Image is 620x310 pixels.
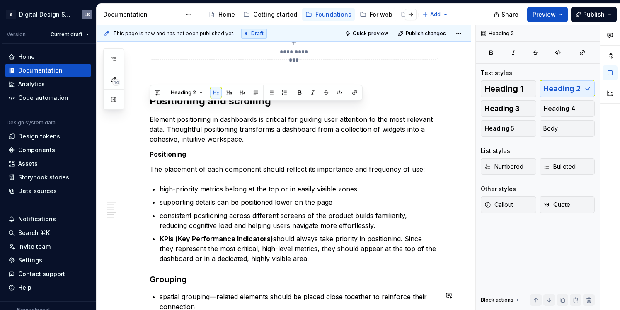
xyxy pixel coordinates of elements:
[481,196,536,213] button: Callout
[240,8,300,21] a: Getting started
[7,119,56,126] div: Design system data
[160,184,438,194] p: high-priority metrics belong at the top or in easily visible zones
[47,29,93,40] button: Current draft
[484,201,513,209] span: Callout
[205,8,238,21] a: Home
[205,6,418,23] div: Page tree
[5,184,91,198] a: Data sources
[353,30,388,37] span: Quick preview
[543,104,575,113] span: Heading 4
[160,234,438,264] p: should always take priority in positioning. Since they represent the most critical, high-level me...
[160,235,273,243] strong: KPIs (Key Performance Indicators)
[533,10,556,19] span: Preview
[5,213,91,226] button: Notifications
[18,94,68,102] div: Code automation
[5,143,91,157] a: Components
[501,10,518,19] span: Share
[18,80,45,88] div: Analytics
[543,124,558,133] span: Body
[5,64,91,77] a: Documentation
[6,10,16,19] div: S
[5,157,91,170] a: Assets
[406,30,446,37] span: Publish changes
[18,66,63,75] div: Documentation
[315,10,351,19] div: Foundations
[18,53,35,61] div: Home
[370,10,392,19] div: For web
[420,9,451,20] button: Add
[103,10,182,19] div: Documentation
[150,164,438,174] p: The placement of each component should reflect its importance and frequency of use:
[481,69,512,77] div: Text styles
[481,80,536,97] button: Heading 1
[543,162,576,171] span: Bulleted
[5,254,91,267] a: Settings
[540,158,595,175] button: Bulleted
[18,270,65,278] div: Contact support
[51,31,82,38] span: Current draft
[481,185,516,193] div: Other styles
[540,100,595,117] button: Heading 4
[342,28,392,39] button: Quick preview
[18,160,38,168] div: Assets
[167,87,206,99] button: Heading 2
[160,211,438,230] p: consistent positioning across different screens of the product builds familiarity, reducing cogni...
[19,10,72,19] div: Digital Design System
[527,7,568,22] button: Preview
[18,256,42,264] div: Settings
[18,187,57,195] div: Data sources
[18,229,50,237] div: Search ⌘K
[150,274,187,284] strong: Grouping
[5,130,91,143] a: Design tokens
[5,91,91,104] a: Code automation
[150,150,186,158] strong: Positioning
[18,215,56,223] div: Notifications
[583,10,605,19] span: Publish
[481,120,536,137] button: Heading 5
[251,30,264,37] span: Draft
[160,197,438,207] p: supporting details can be positioned lower on the page
[484,124,514,133] span: Heading 5
[543,201,570,209] span: Quote
[5,226,91,240] button: Search ⌘K
[395,28,450,39] button: Publish changes
[7,31,26,38] div: Version
[5,50,91,63] a: Home
[571,7,617,22] button: Publish
[218,10,235,19] div: Home
[85,11,90,18] div: LS
[18,283,31,292] div: Help
[150,114,438,144] p: Element positioning in dashboards is critical for guiding user attention to the most relevant dat...
[18,242,51,251] div: Invite team
[484,104,520,113] span: Heading 3
[2,5,94,23] button: SDigital Design SystemLS
[489,7,524,22] button: Share
[18,132,60,140] div: Design tokens
[481,147,510,155] div: List styles
[5,281,91,294] button: Help
[5,77,91,91] a: Analytics
[150,94,438,108] h2: Positioning and scrolling
[481,294,521,306] div: Block actions
[18,173,69,182] div: Storybook stories
[113,30,235,37] span: This page is new and has not been published yet.
[484,85,523,93] span: Heading 1
[18,146,55,154] div: Components
[484,162,523,171] span: Numbered
[171,90,196,96] span: Heading 2
[481,158,536,175] button: Numbered
[112,79,120,86] span: 14
[481,100,536,117] button: Heading 3
[302,8,355,21] a: Foundations
[5,171,91,184] a: Storybook stories
[5,240,91,253] a: Invite team
[356,8,396,21] a: For web
[540,196,595,213] button: Quote
[540,120,595,137] button: Body
[253,10,297,19] div: Getting started
[430,11,441,18] span: Add
[5,267,91,281] button: Contact support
